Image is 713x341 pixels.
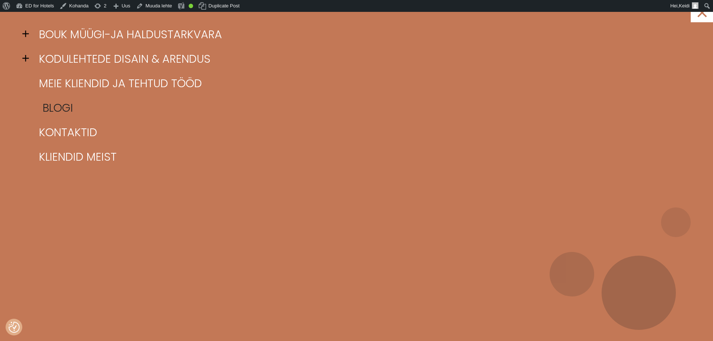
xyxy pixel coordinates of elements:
[189,4,193,8] div: Good
[9,322,20,333] button: Nõusolekueelistused
[33,47,691,71] a: Kodulehtede disain & arendus
[33,22,691,47] a: BOUK müügi-ja haldustarkvara
[9,322,20,333] img: Revisit consent button
[679,3,690,9] span: Keidi
[33,71,691,96] a: Meie kliendid ja tehtud tööd
[33,120,691,145] a: Kontaktid
[33,145,691,169] a: Kliendid meist
[37,96,694,120] a: Blogi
